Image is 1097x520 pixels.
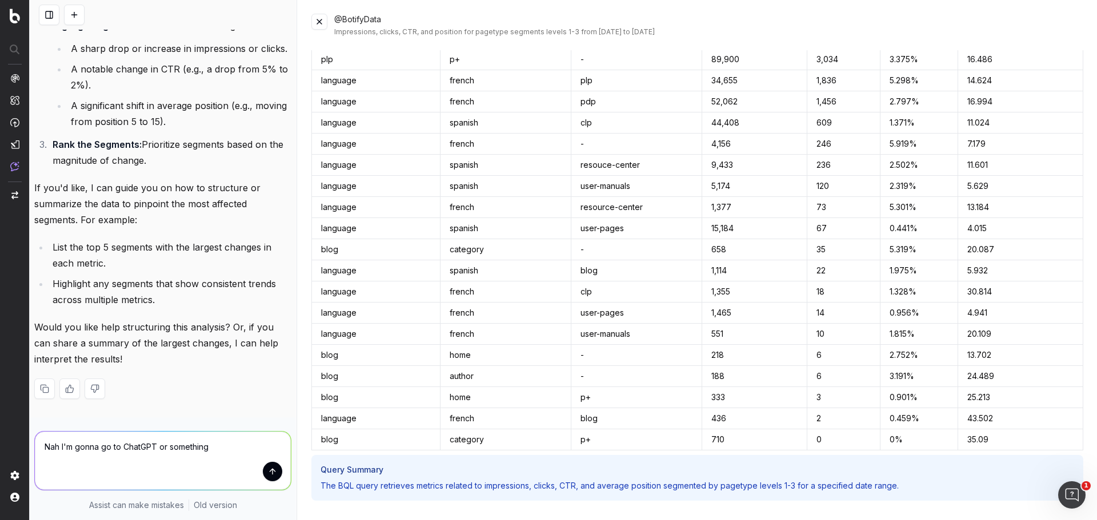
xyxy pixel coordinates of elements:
[571,303,702,324] td: user-pages
[702,91,807,112] td: 52,062
[89,499,184,511] p: Assist can make mistakes
[967,370,1074,382] div: 24.489
[807,408,880,429] td: 2
[702,260,807,281] td: 1,114
[312,429,440,450] td: blog
[571,91,702,112] td: pdp
[312,303,440,324] td: language
[34,319,291,367] p: Would you like help structuring this analysis? Or, if you can share a summary of the largest chan...
[807,197,880,218] td: 73
[807,260,880,281] td: 22
[334,14,1083,37] div: @BotifyData
[571,281,702,303] td: clp
[880,239,958,260] td: 5.319%
[312,197,440,218] td: language
[571,429,702,450] td: p+
[967,265,1074,276] div: 5.932
[807,303,880,324] td: 14
[702,176,807,197] td: 5,174
[967,349,1074,361] div: 13.702
[312,281,440,303] td: language
[440,324,571,345] td: french
[10,95,19,105] img: Intelligence
[880,260,958,281] td: 1.975%
[312,155,440,176] td: language
[440,155,571,176] td: spanish
[440,91,571,112] td: french
[880,345,958,366] td: 2.752%
[440,239,571,260] td: category
[312,366,440,387] td: blog
[807,218,880,239] td: 67
[10,162,19,171] img: Assist
[571,366,702,387] td: -
[807,49,880,70] td: 3,034
[440,429,571,450] td: category
[967,328,1074,340] div: 20.109
[880,155,958,176] td: 2.502%
[967,75,1074,86] div: 14.624
[702,239,807,260] td: 658
[312,408,440,429] td: language
[571,197,702,218] td: resource-center
[967,180,1074,192] div: 5.629
[702,49,807,70] td: 89,900
[312,91,440,112] td: language
[49,276,291,308] li: Highlight any segments that show consistent trends across multiple metrics.
[880,408,958,429] td: 0.459%
[807,387,880,408] td: 3
[440,176,571,197] td: spanish
[1082,481,1091,490] span: 1
[702,197,807,218] td: 1,377
[440,197,571,218] td: french
[967,286,1074,297] div: 30.814
[807,112,880,134] td: 609
[967,96,1074,107] div: 16.994
[571,387,702,408] td: p+
[334,27,1083,37] div: Impressions, clicks, CTR, and position for pagetype segments levels 1-3 from [DATE] to [DATE]
[35,432,291,490] textarea: Nah I'm gonna go to ChatGPT or somethin
[571,70,702,91] td: plp
[312,239,440,260] td: blog
[880,70,958,91] td: 5.298%
[807,281,880,303] td: 18
[967,117,1074,128] div: 11.024
[440,303,571,324] td: french
[967,223,1074,234] div: 4.015
[967,54,1074,65] div: 16.486
[702,70,807,91] td: 34,655
[880,387,958,408] td: 0.901%
[10,140,19,149] img: Studio
[702,366,807,387] td: 188
[194,499,237,511] a: Old version
[807,239,880,260] td: 35
[10,493,19,502] img: My account
[880,112,958,134] td: 1.371%
[702,429,807,450] td: 710
[880,49,958,70] td: 3.375%
[440,408,571,429] td: french
[312,134,440,155] td: language
[440,134,571,155] td: french
[807,324,880,345] td: 10
[321,480,1074,491] p: The BQL query retrieves metrics related to impressions, clicks, CTR, and average position segment...
[440,112,571,134] td: spanish
[571,345,702,366] td: -
[967,159,1074,171] div: 11.601
[571,408,702,429] td: blog
[967,138,1074,150] div: 7.179
[702,387,807,408] td: 333
[880,197,958,218] td: 5.301%
[967,434,1074,445] div: 35.09
[440,366,571,387] td: author
[702,218,807,239] td: 15,184
[10,74,19,83] img: Analytics
[312,112,440,134] td: language
[440,345,571,366] td: home
[312,70,440,91] td: language
[880,176,958,197] td: 2.319%
[10,471,19,480] img: Setting
[312,324,440,345] td: language
[1058,481,1086,509] iframe: Intercom live chat
[440,49,571,70] td: p+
